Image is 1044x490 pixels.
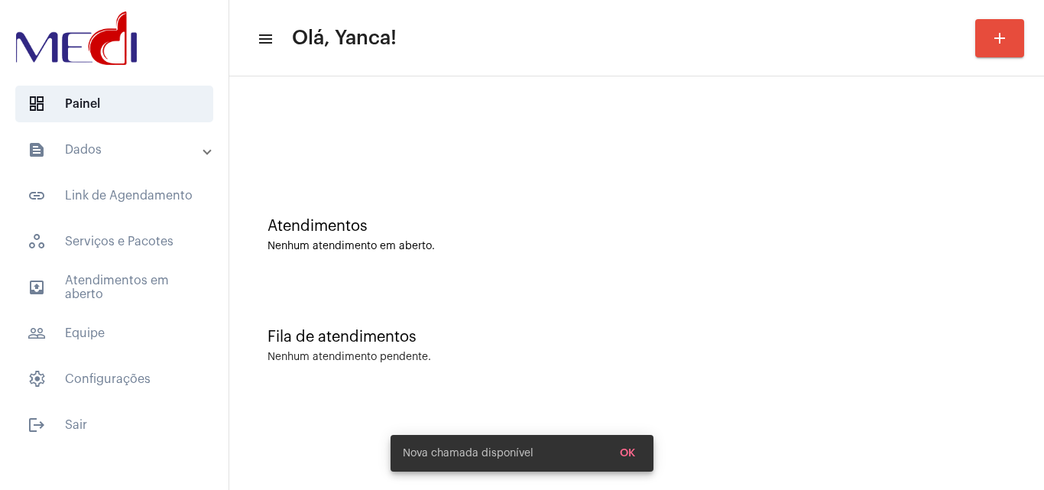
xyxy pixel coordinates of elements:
span: Painel [15,86,213,122]
span: Configurações [15,361,213,398]
span: sidenav icon [28,370,46,388]
img: d3a1b5fa-500b-b90f-5a1c-719c20e9830b.png [12,8,141,69]
span: Olá, Yanca! [292,26,397,50]
button: OK [608,440,647,467]
div: Nenhum atendimento pendente. [267,352,431,363]
mat-expansion-panel-header: sidenav iconDados [9,131,229,168]
mat-icon: sidenav icon [28,141,46,159]
mat-icon: sidenav icon [257,30,272,48]
mat-panel-title: Dados [28,141,204,159]
div: Nenhum atendimento em aberto. [267,241,1006,252]
span: Atendimentos em aberto [15,269,213,306]
span: Nova chamada disponível [403,446,533,461]
span: Link de Agendamento [15,177,213,214]
mat-icon: sidenav icon [28,324,46,342]
span: OK [620,448,635,459]
span: sidenav icon [28,232,46,251]
div: Atendimentos [267,218,1006,235]
div: Fila de atendimentos [267,329,1006,346]
mat-icon: sidenav icon [28,416,46,434]
span: Sair [15,407,213,443]
span: Equipe [15,315,213,352]
mat-icon: sidenav icon [28,187,46,205]
span: Serviços e Pacotes [15,223,213,260]
span: sidenav icon [28,95,46,113]
mat-icon: sidenav icon [28,278,46,297]
mat-icon: add [991,29,1009,47]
